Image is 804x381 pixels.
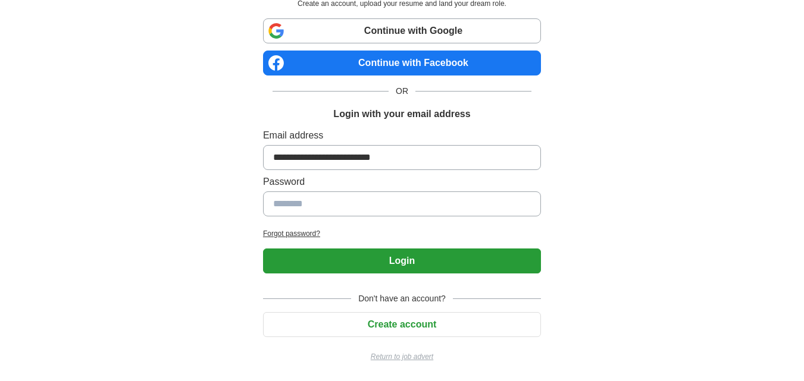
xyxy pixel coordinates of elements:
label: Email address [263,128,541,143]
a: Forgot password? [263,228,541,239]
button: Create account [263,312,541,337]
a: Continue with Facebook [263,51,541,75]
h1: Login with your email address [333,107,470,121]
a: Create account [263,319,541,329]
label: Password [263,175,541,189]
span: OR [389,85,415,97]
a: Continue with Google [263,18,541,43]
button: Login [263,248,541,273]
a: Return to job advert [263,351,541,362]
span: Don't have an account? [351,292,453,305]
